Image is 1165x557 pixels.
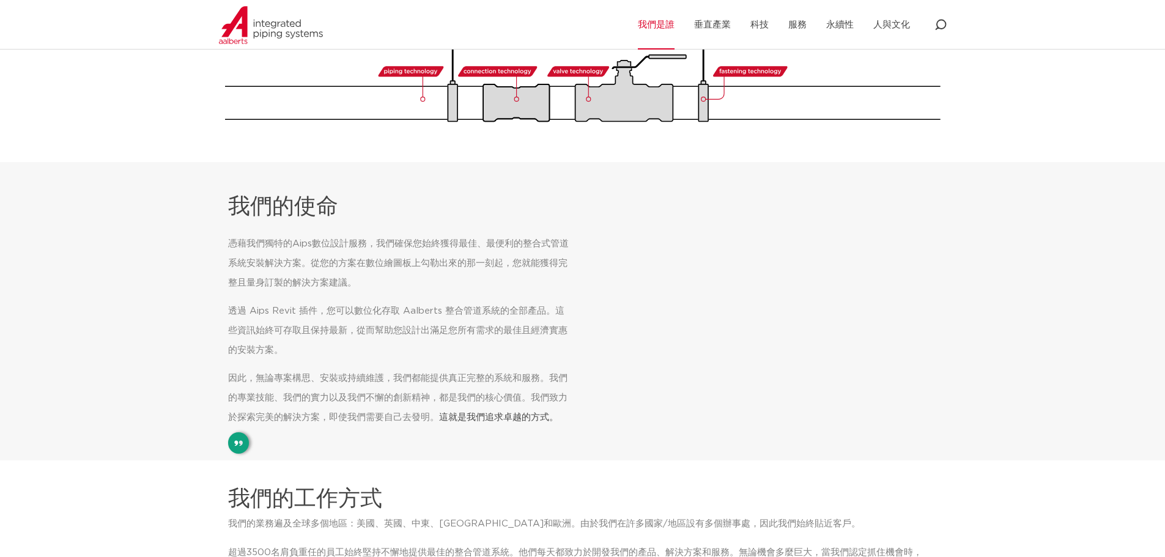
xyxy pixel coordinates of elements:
[873,20,910,29] font: 人與文化
[826,20,854,29] font: 永續性
[694,20,731,29] font: 垂直產業
[228,239,569,287] font: 憑藉我們獨特的Aips數位設計服務，我們確保您始終獲得最佳、最便利的整合式管道系統安裝解決方案。從您的方案在數位繪圖板上勾勒出來的那一刻起，您就能獲得完整且量身訂製的解決方案建議。
[228,374,568,422] font: 因此，無論專案構思、安裝或持續維護，我們都能提供真正完整的系統和服務。我們的專業技能、我們的實力以及我們不懈的創新精神，都是我們的核心價值。我們致力於探索完美的解決方案，即使我們需要自己去發明。
[228,488,382,510] font: 我們的工作方式
[439,413,558,422] font: 這就是我們追求卓越的方式。
[638,20,675,29] font: 我們是誰
[228,196,338,218] font: 我們的使命
[228,306,568,355] font: 透過 Aips Revit 插件，您可以數位化存取 Aalberts 整合管道系統的全部產品。這些資訊始終可存取且保持最新，從而幫助您設計出滿足您所有需求的最佳且經濟實惠的安裝方案。
[750,20,769,29] font: 科技
[228,519,860,528] font: 我們的業務遍及全球多個地區：美國、英國、中東、[GEOGRAPHIC_DATA]和歐洲。由於我們在許多國家/地區設有多個辦事處，因此我們始終貼近客戶。
[788,20,807,29] font: 服務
